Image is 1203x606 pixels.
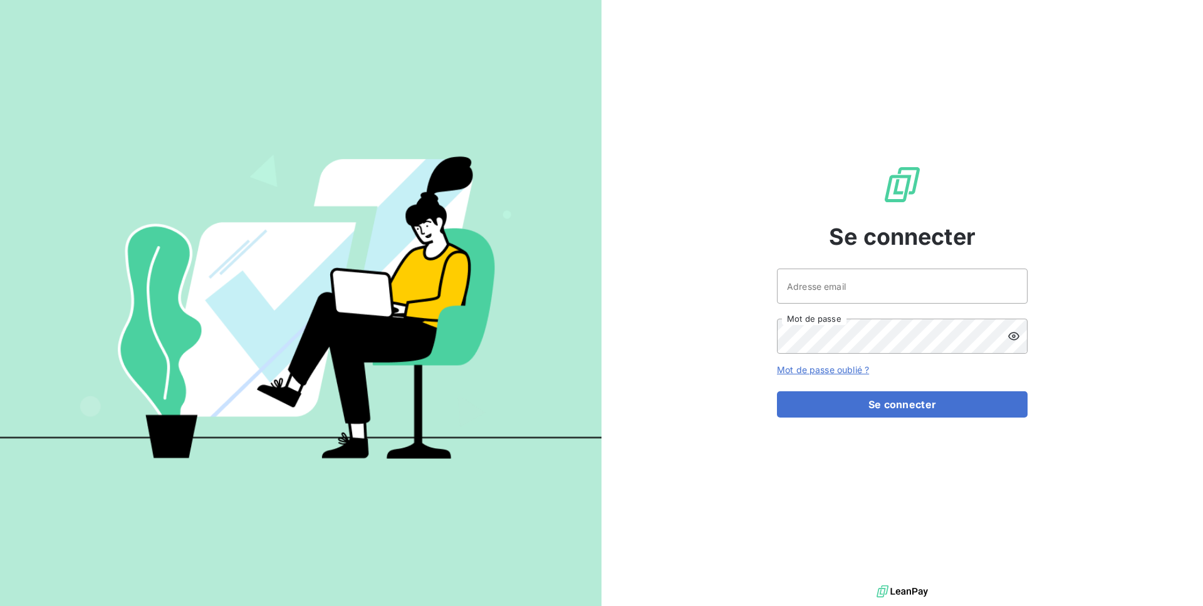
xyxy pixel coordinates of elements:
button: Se connecter [777,391,1028,418]
input: placeholder [777,269,1028,304]
img: logo [877,582,928,601]
a: Mot de passe oublié ? [777,364,869,375]
img: Logo LeanPay [882,165,922,205]
span: Se connecter [829,220,976,254]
